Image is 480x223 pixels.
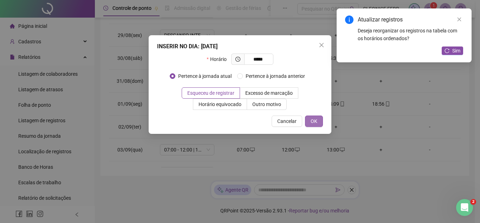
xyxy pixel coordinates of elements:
[471,199,476,205] span: 2
[252,101,281,107] span: Outro motivo
[316,39,327,51] button: Close
[455,16,463,23] a: Close
[445,48,449,53] span: reload
[452,47,460,55] span: Sim
[157,42,323,51] div: INSERIR NO DIA : [DATE]
[245,90,293,96] span: Excesso de marcação
[187,90,234,96] span: Esqueceu de registrar
[235,57,240,62] span: clock-circle
[277,117,297,125] span: Cancelar
[345,16,353,24] span: info-circle
[456,199,473,216] iframe: Intercom live chat
[199,101,241,107] span: Horário equivocado
[207,54,231,65] label: Horário
[457,17,462,22] span: close
[358,27,463,42] div: Deseja reorganizar os registros na tabela com os horários ordenados?
[311,117,317,125] span: OK
[175,72,234,80] span: Pertence à jornada atual
[358,16,463,24] div: Atualizar registros
[272,116,302,127] button: Cancelar
[305,116,323,127] button: OK
[442,47,463,55] button: Sim
[319,42,324,48] span: close
[243,72,308,80] span: Pertence à jornada anterior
